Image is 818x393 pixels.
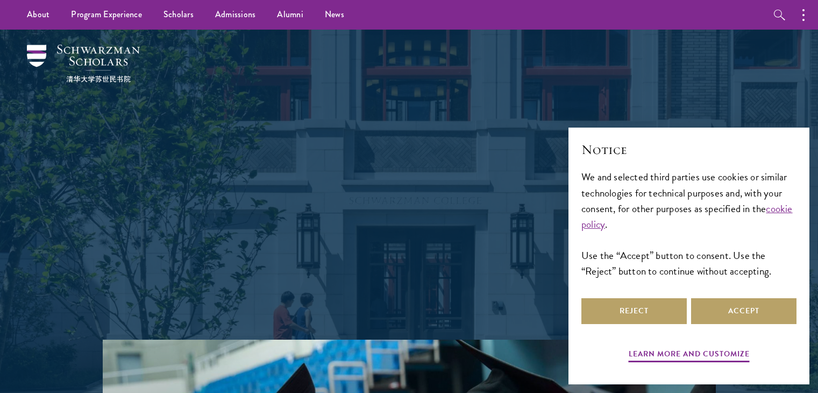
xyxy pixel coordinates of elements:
button: Learn more and customize [629,347,750,364]
button: Reject [581,298,687,324]
img: Schwarzman Scholars [27,45,140,82]
div: We and selected third parties use cookies or similar technologies for technical purposes and, wit... [581,169,796,278]
button: Accept [691,298,796,324]
h2: Notice [581,141,796,159]
a: cookie policy [581,201,793,232]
